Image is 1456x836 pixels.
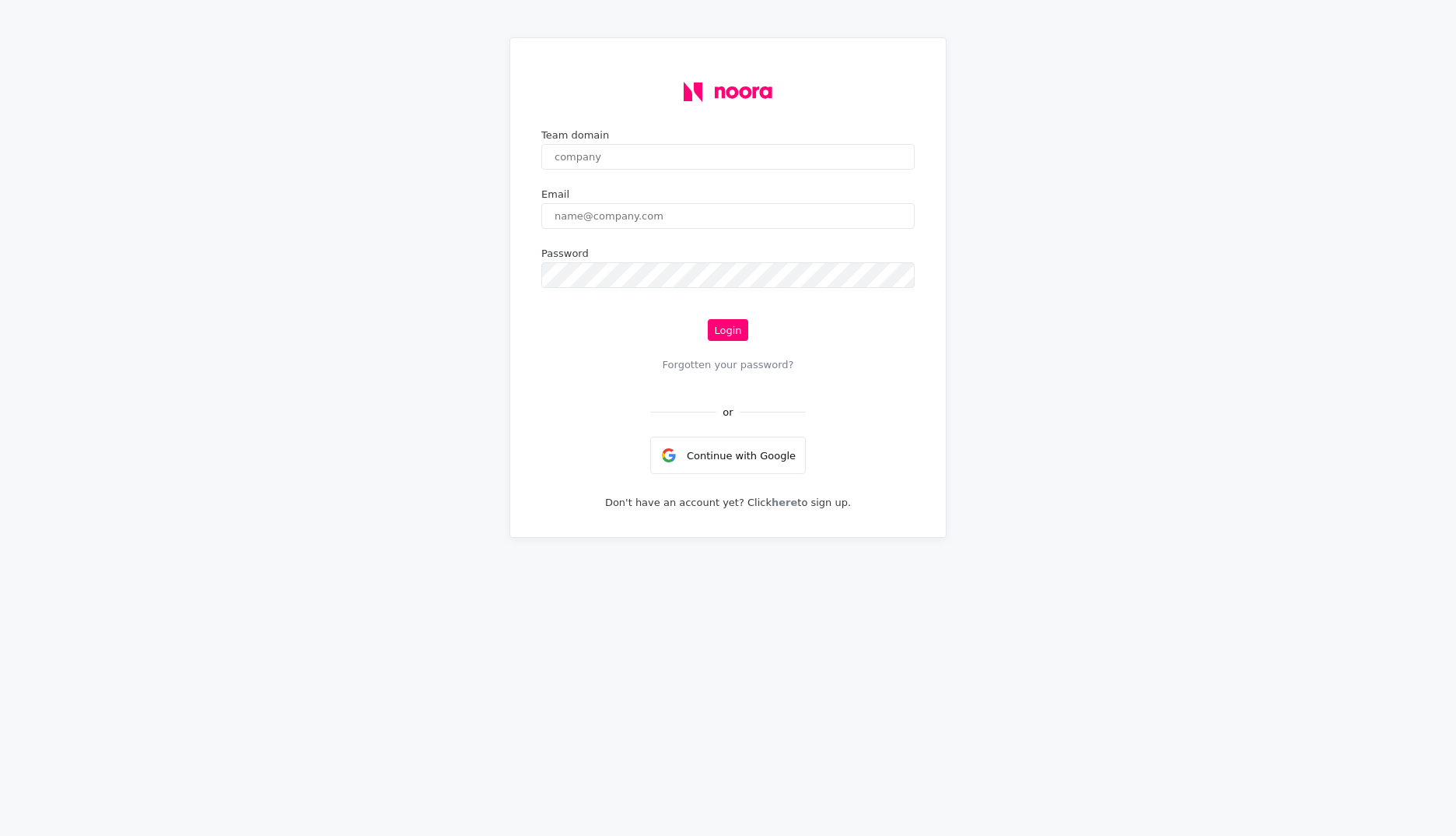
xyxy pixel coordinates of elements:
button: Forgotten your password? [656,353,800,375]
input: name@company.com [541,203,915,229]
input: company [541,144,915,170]
div: Team domain [541,129,915,141]
button: Login [708,319,747,341]
div: Password [541,248,915,259]
div: Continue with Google [650,437,806,474]
p: Don't have an account yet? Click to sign up. [605,497,851,508]
a: here [772,494,797,511]
div: Email [541,188,915,200]
div: or [723,406,733,418]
